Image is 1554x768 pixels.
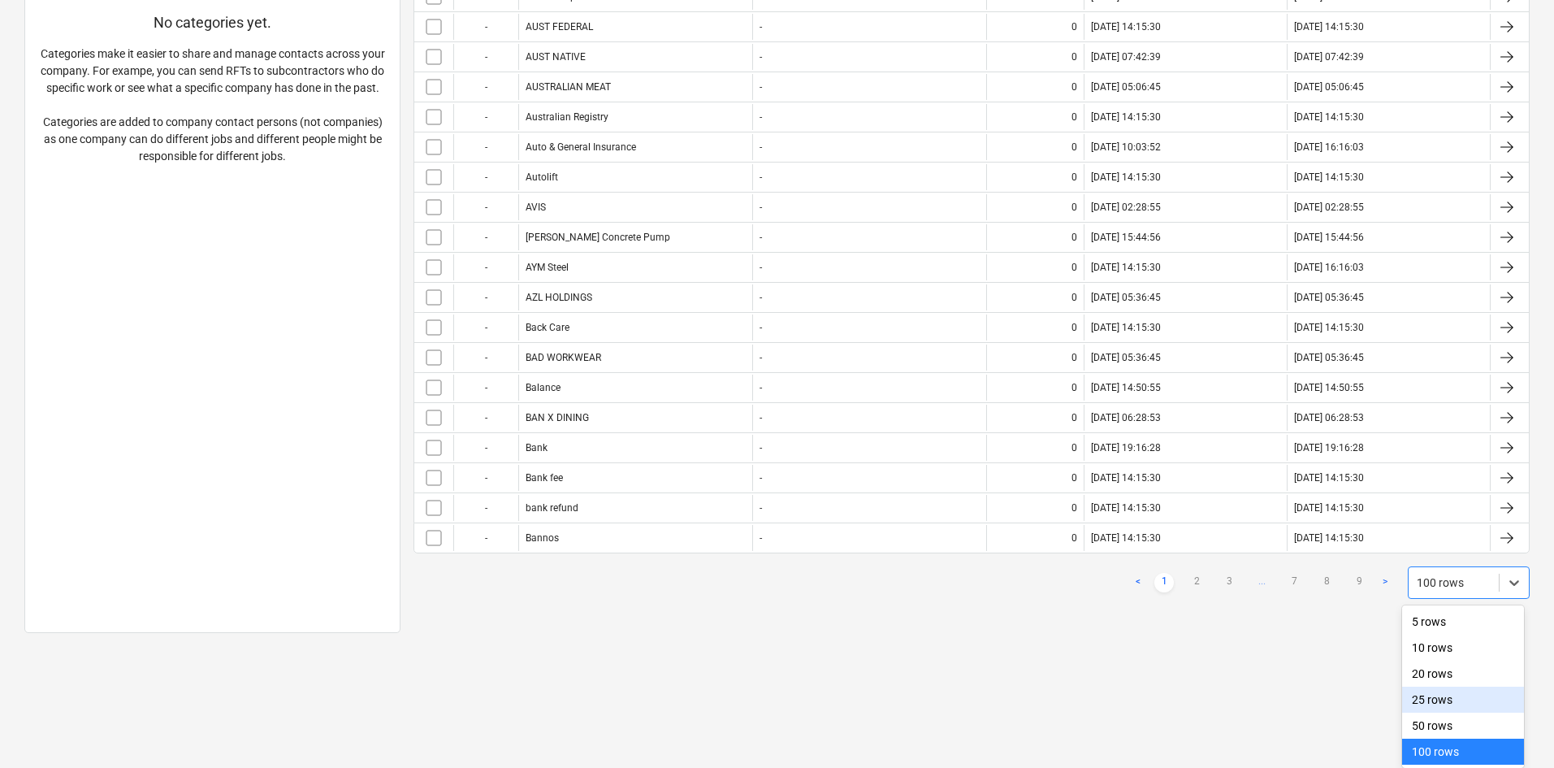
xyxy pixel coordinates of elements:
[1091,442,1161,453] div: [DATE] 19:16:28
[1071,21,1077,33] div: 0
[453,495,518,521] div: -
[453,435,518,461] div: -
[1091,292,1161,303] div: [DATE] 05:36:45
[453,14,518,40] div: -
[453,224,518,250] div: -
[526,171,558,183] div: Autolift
[760,232,762,243] div: -
[1284,573,1304,592] a: Page 7
[1071,352,1077,363] div: 0
[1473,690,1554,768] iframe: Chat Widget
[1071,322,1077,333] div: 0
[1071,51,1077,63] div: 0
[1294,412,1364,423] div: [DATE] 06:28:53
[1071,262,1077,273] div: 0
[1294,111,1364,123] div: [DATE] 14:15:30
[526,292,592,303] div: AZL HOLDINGS
[1071,382,1077,393] div: 0
[760,51,762,63] div: -
[453,134,518,160] div: -
[526,502,578,514] div: bank refund
[1091,322,1161,333] div: [DATE] 14:15:30
[453,465,518,491] div: -
[1402,713,1524,739] div: 50 rows
[1294,202,1364,213] div: [DATE] 02:28:55
[526,532,559,544] div: Bannos
[526,111,608,123] div: Australian Registry
[1294,232,1364,243] div: [DATE] 15:44:56
[760,442,762,453] div: -
[453,525,518,551] div: -
[526,412,589,423] div: BAN X DINING
[1071,412,1077,423] div: 0
[1294,292,1364,303] div: [DATE] 05:36:45
[1154,573,1174,592] a: Page 1 is your current page
[1091,502,1161,514] div: [DATE] 14:15:30
[760,352,762,363] div: -
[453,104,518,130] div: -
[1375,573,1395,592] a: Next page
[1071,502,1077,514] div: 0
[1252,573,1271,592] span: ...
[1402,609,1524,635] div: 5 rows
[453,74,518,100] div: -
[526,442,548,453] div: Bank
[1071,111,1077,123] div: 0
[1402,635,1524,661] div: 10 rows
[1294,352,1364,363] div: [DATE] 05:36:45
[1402,739,1524,765] div: 100 rows
[1294,472,1364,484] div: [DATE] 14:15:30
[1128,573,1148,592] a: Previous page
[526,202,546,213] div: AVIS
[38,46,387,165] p: Categories make it easier to share and manage contacts across your company. For exampe, you can s...
[760,81,762,93] div: -
[1091,382,1161,393] div: [DATE] 14:50:55
[1091,232,1161,243] div: [DATE] 15:44:56
[1071,442,1077,453] div: 0
[760,382,762,393] div: -
[526,141,636,153] div: Auto & General Insurance
[526,382,561,393] div: Balance
[1091,141,1161,153] div: [DATE] 10:03:52
[526,262,569,273] div: AYM Steel
[526,352,601,363] div: BAD WORKWEAR
[760,21,762,33] div: -
[1294,442,1364,453] div: [DATE] 19:16:28
[526,21,593,33] div: AUST FEDERAL
[1091,412,1161,423] div: [DATE] 06:28:53
[1071,232,1077,243] div: 0
[1294,262,1364,273] div: [DATE] 16:16:03
[760,412,762,423] div: -
[760,171,762,183] div: -
[1402,661,1524,687] div: 20 rows
[1071,171,1077,183] div: 0
[1294,382,1364,393] div: [DATE] 14:50:55
[1071,202,1077,213] div: 0
[526,322,569,333] div: Back Care
[453,194,518,220] div: -
[1349,573,1369,592] a: Page 9
[38,13,387,33] p: No categories yet.
[1219,573,1239,592] a: Page 3
[760,472,762,484] div: -
[453,284,518,310] div: -
[1091,202,1161,213] div: [DATE] 02:28:55
[760,322,762,333] div: -
[760,292,762,303] div: -
[760,141,762,153] div: -
[1091,21,1161,33] div: [DATE] 14:15:30
[1091,111,1161,123] div: [DATE] 14:15:30
[1294,141,1364,153] div: [DATE] 16:16:03
[453,405,518,431] div: -
[1317,573,1336,592] a: Page 8
[1294,21,1364,33] div: [DATE] 14:15:30
[760,502,762,514] div: -
[526,51,586,63] div: AUST NATIVE
[1402,687,1524,713] div: 25 rows
[453,315,518,341] div: -
[760,262,762,273] div: -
